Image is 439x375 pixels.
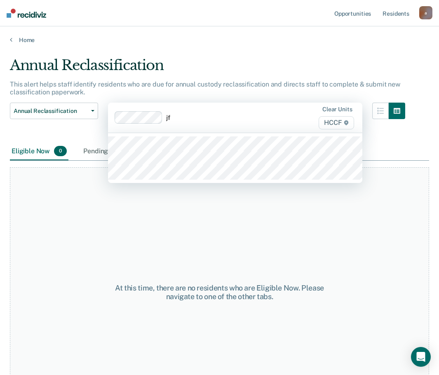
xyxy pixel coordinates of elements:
[10,57,405,80] div: Annual Reclassification
[10,36,429,44] a: Home
[419,6,432,19] button: a
[411,347,431,367] div: Open Intercom Messenger
[10,103,98,119] button: Annual Reclassification
[82,143,126,161] div: Pending1
[14,108,88,115] span: Annual Reclassification
[115,284,324,301] div: At this time, there are no residents who are Eligible Now. Please navigate to one of the other tabs.
[10,80,400,96] p: This alert helps staff identify residents who are due for annual custody reclassification and dir...
[319,116,354,129] span: HCCF
[7,9,46,18] img: Recidiviz
[54,146,67,157] span: 0
[322,106,352,113] div: Clear units
[10,143,68,161] div: Eligible Now0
